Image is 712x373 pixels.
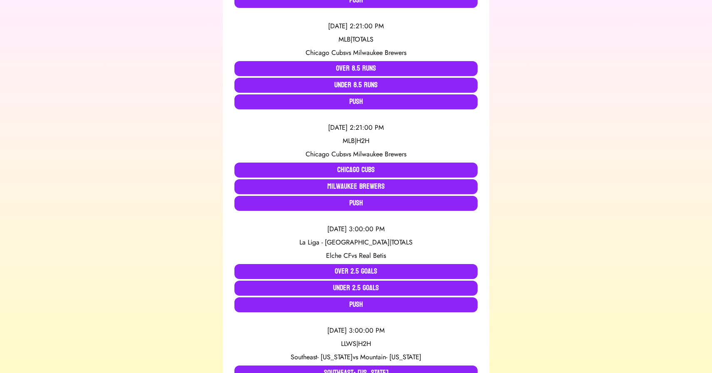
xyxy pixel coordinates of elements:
[234,61,478,76] button: Over 8.5 Runs
[234,48,478,58] div: vs
[234,78,478,93] button: Under 8.5 Runs
[234,149,478,159] div: vs
[353,149,406,159] span: Milwaukee Brewers
[234,196,478,211] button: Push
[234,352,478,362] div: vs
[234,297,478,312] button: Push
[234,264,478,279] button: Over 2.5 Goals
[234,136,478,146] div: MLB | H2H
[234,94,478,109] button: Push
[234,224,478,234] div: [DATE] 3:00:00 PM
[234,163,478,178] button: Chicago Cubs
[234,237,478,247] div: La Liga - [GEOGRAPHIC_DATA] | TOTALS
[234,281,478,296] button: Under 2.5 Goals
[326,251,351,260] span: Elche CF
[234,339,478,349] div: LLWS | H2H
[359,251,386,260] span: Real Betis
[234,326,478,336] div: [DATE] 3:00:00 PM
[360,352,421,362] span: Mountain- [US_STATE]
[234,21,478,31] div: [DATE] 2:21:00 PM
[234,35,478,44] div: MLB | TOTALS
[306,149,346,159] span: Chicago Cubs
[306,48,346,57] span: Chicago Cubs
[234,123,478,133] div: [DATE] 2:21:00 PM
[234,251,478,261] div: vs
[234,179,478,194] button: Milwaukee Brewers
[291,352,353,362] span: Southeast- [US_STATE]
[353,48,406,57] span: Milwaukee Brewers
